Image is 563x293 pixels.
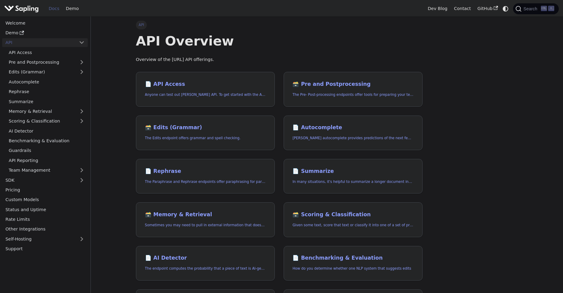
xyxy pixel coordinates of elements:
[136,56,423,63] p: Overview of the [URL] API offerings.
[136,33,423,49] h1: API Overview
[5,68,88,76] a: Edits (Grammar)
[284,246,423,281] a: 📄️ Benchmarking & EvaluationHow do you determine whether one NLP system that suggests edits
[136,202,275,237] a: 🗃️ Memory & RetrievalSometimes you may need to pull in external information that doesn't fit in t...
[145,124,266,131] h2: Edits (Grammar)
[2,176,76,184] a: SDK
[5,107,88,116] a: Memory & Retrieval
[292,266,413,271] p: How do you determine whether one NLP system that suggests edits
[474,4,501,13] a: GitHub
[292,124,413,131] h2: Autocomplete
[136,21,147,29] span: API
[2,234,88,243] a: Self-Hosting
[5,87,88,96] a: Rephrase
[76,176,88,184] button: Expand sidebar category 'SDK'
[292,222,413,228] p: Given some text, score that text or classify it into one of a set of pre-specified categories.
[292,255,413,261] h2: Benchmarking & Evaluation
[5,58,88,67] a: Pre and Postprocessing
[284,72,423,107] a: 🗃️ Pre and PostprocessingThe Pre- Post-processing endpoints offer tools for preparing your text d...
[2,244,88,253] a: Support
[292,211,413,218] h2: Scoring & Classification
[145,255,266,261] h2: AI Detector
[2,29,88,37] a: Demo
[2,38,76,47] a: API
[5,126,88,135] a: AI Detector
[4,4,41,13] a: Sapling.ai
[145,81,266,88] h2: API Access
[5,97,88,106] a: Summarize
[5,77,88,86] a: Autocomplete
[2,195,88,204] a: Custom Models
[292,168,413,175] h2: Summarize
[2,225,88,234] a: Other Integrations
[522,6,541,11] span: Search
[4,4,39,13] img: Sapling.ai
[5,146,88,155] a: Guardrails
[2,19,88,27] a: Welcome
[548,6,554,11] kbd: K
[136,72,275,107] a: 📄️ API AccessAnyone can test out [PERSON_NAME] API. To get started with the API, simply:
[136,21,423,29] nav: Breadcrumbs
[2,205,88,214] a: Status and Uptime
[501,4,510,13] button: Switch between dark and light mode (currently system mode)
[5,48,88,57] a: API Access
[292,179,413,185] p: In many situations, it's helpful to summarize a longer document into a shorter, more easily diges...
[145,168,266,175] h2: Rephrase
[5,156,88,165] a: API Reporting
[292,81,413,88] h2: Pre and Postprocessing
[145,92,266,98] p: Anyone can test out Sapling's API. To get started with the API, simply:
[45,4,63,13] a: Docs
[513,3,558,14] button: Search (Ctrl+K)
[145,266,266,271] p: The endpoint computes the probability that a piece of text is AI-generated,
[284,159,423,194] a: 📄️ SummarizeIn many situations, it's helpful to summarize a longer document into a shorter, more ...
[424,4,450,13] a: Dev Blog
[63,4,82,13] a: Demo
[284,116,423,150] a: 📄️ Autocomplete[PERSON_NAME] autocomplete provides predictions of the next few characters or words
[284,202,423,237] a: 🗃️ Scoring & ClassificationGiven some text, score that text or classify it into one of a set of p...
[76,38,88,47] button: Collapse sidebar category 'API'
[5,166,88,175] a: Team Management
[145,222,266,228] p: Sometimes you may need to pull in external information that doesn't fit in the context size of an...
[145,211,266,218] h2: Memory & Retrieval
[136,246,275,281] a: 📄️ AI DetectorThe endpoint computes the probability that a piece of text is AI-generated,
[5,117,88,126] a: Scoring & Classification
[2,186,88,194] a: Pricing
[2,215,88,224] a: Rate Limits
[292,92,413,98] p: The Pre- Post-processing endpoints offer tools for preparing your text data for ingestation as we...
[451,4,474,13] a: Contact
[145,135,266,141] p: The Edits endpoint offers grammar and spell checking.
[136,116,275,150] a: 🗃️ Edits (Grammar)The Edits endpoint offers grammar and spell checking.
[5,136,88,145] a: Benchmarking & Evaluation
[145,179,266,185] p: The Paraphrase and Rephrase endpoints offer paraphrasing for particular styles.
[292,135,413,141] p: Sapling's autocomplete provides predictions of the next few characters or words
[136,159,275,194] a: 📄️ RephraseThe Paraphrase and Rephrase endpoints offer paraphrasing for particular styles.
